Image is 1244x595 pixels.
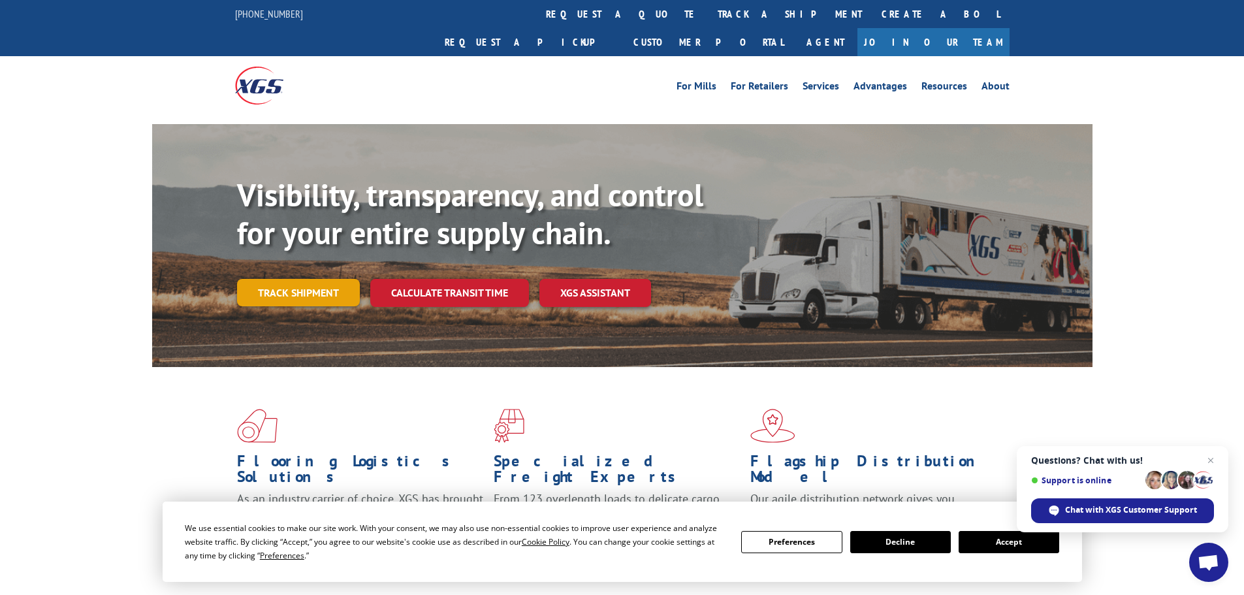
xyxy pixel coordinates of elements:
h1: Flooring Logistics Solutions [237,453,484,491]
button: Decline [850,531,951,553]
a: XGS ASSISTANT [539,279,651,307]
img: xgs-icon-focused-on-flooring-red [494,409,524,443]
span: Chat with XGS Customer Support [1065,504,1197,516]
span: Support is online [1031,475,1141,485]
span: Cookie Policy [522,536,569,547]
a: Customer Portal [624,28,793,56]
span: Preferences [260,550,304,561]
a: About [981,81,1010,95]
a: For Retailers [731,81,788,95]
h1: Flagship Distribution Model [750,453,997,491]
button: Accept [959,531,1059,553]
a: Advantages [853,81,907,95]
b: Visibility, transparency, and control for your entire supply chain. [237,174,703,253]
a: Track shipment [237,279,360,306]
div: Cookie Consent Prompt [163,502,1082,582]
span: Our agile distribution network gives you nationwide inventory management on demand. [750,491,991,522]
a: Resources [921,81,967,95]
a: [PHONE_NUMBER] [235,7,303,20]
span: As an industry carrier of choice, XGS has brought innovation and dedication to flooring logistics... [237,491,483,538]
a: Join Our Team [857,28,1010,56]
button: Preferences [741,531,842,553]
div: Chat with XGS Customer Support [1031,498,1214,523]
a: Agent [793,28,857,56]
a: Calculate transit time [370,279,529,307]
div: We use essential cookies to make our site work. With your consent, we may also use non-essential ... [185,521,726,562]
a: Request a pickup [435,28,624,56]
a: Services [803,81,839,95]
div: Open chat [1189,543,1228,582]
p: From 123 overlength loads to delicate cargo, our experienced staff knows the best way to move you... [494,491,741,549]
a: For Mills [677,81,716,95]
img: xgs-icon-flagship-distribution-model-red [750,409,795,443]
span: Questions? Chat with us! [1031,455,1214,466]
img: xgs-icon-total-supply-chain-intelligence-red [237,409,278,443]
h1: Specialized Freight Experts [494,453,741,491]
span: Close chat [1203,453,1219,468]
